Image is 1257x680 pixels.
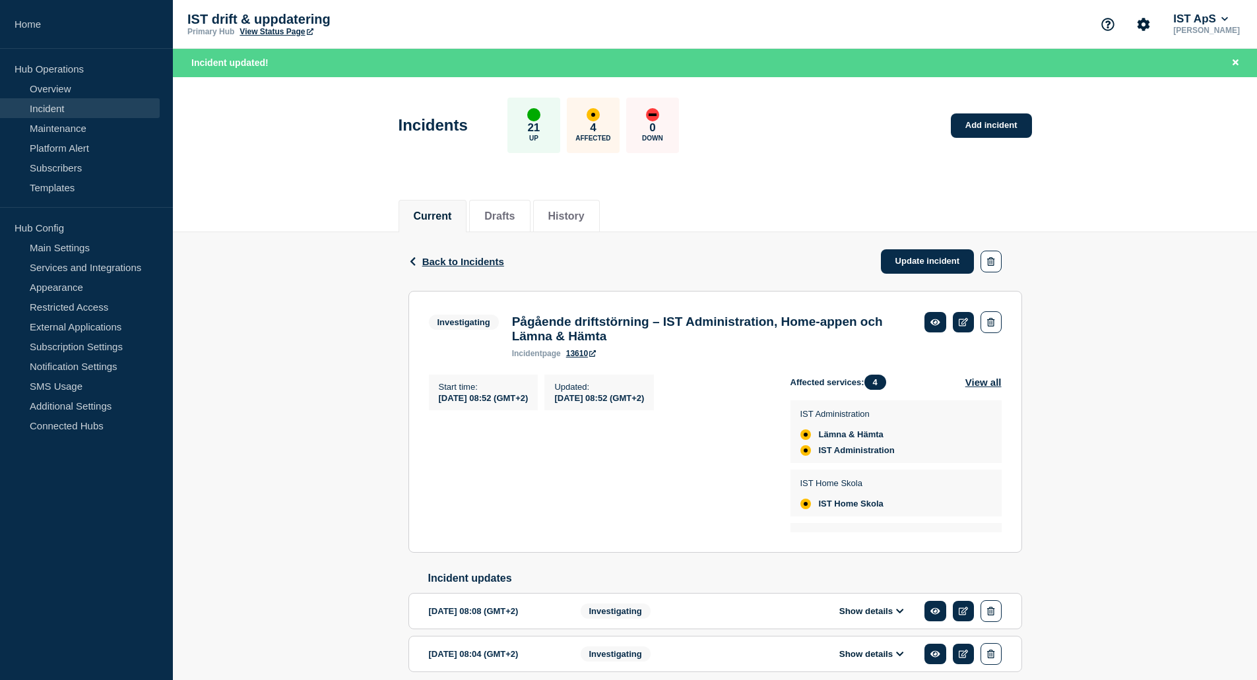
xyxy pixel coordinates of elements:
a: 13610 [566,349,596,358]
button: Current [414,210,452,222]
span: Investigating [581,603,651,619]
button: Close banner [1227,55,1244,71]
div: down [646,108,659,121]
span: incident [512,349,542,358]
div: affected [800,499,811,509]
button: Show details [835,605,908,617]
button: Back to Incidents [408,256,504,267]
button: Show details [835,648,908,660]
div: affected [800,429,811,440]
p: Affected [575,135,610,142]
span: IST Administration [819,445,895,456]
p: 4 [590,121,596,135]
p: Updated : [554,382,644,392]
p: IST drift & uppdatering [187,12,451,27]
p: Down [642,135,663,142]
p: IST Home Skola [800,478,884,488]
span: Affected services: [790,375,893,390]
span: Investigating [429,315,499,330]
span: Back to Incidents [422,256,504,267]
p: 21 [527,121,540,135]
div: [DATE] 08:08 (GMT+2) [429,600,561,622]
button: IST ApS [1171,13,1231,26]
button: Account settings [1130,11,1157,38]
h2: Incident updates [428,572,1022,584]
div: [DATE] 08:52 (GMT+2) [554,392,644,403]
div: up [527,108,540,121]
button: Support [1094,11,1122,38]
p: IST Administration [800,409,895,419]
button: View all [965,375,1002,390]
span: [DATE] 08:52 (GMT+2) [439,393,529,403]
p: IST Lärande [800,532,868,541]
p: Primary Hub [187,27,234,36]
a: Update incident [881,249,975,274]
p: Start time : [439,382,529,392]
div: affected [800,445,811,456]
h3: Pågående driftstörning – IST Administration, Home-appen och Lämna & Hämta [512,315,911,344]
button: Drafts [484,210,515,222]
a: View Status Page [240,27,313,36]
span: Incident updated! [191,57,269,68]
p: [PERSON_NAME] [1171,26,1242,35]
span: Investigating [581,646,651,662]
p: Up [529,135,538,142]
span: IST Home Skola [819,499,884,509]
button: History [548,210,585,222]
h1: Incidents [399,116,468,135]
div: affected [587,108,600,121]
p: page [512,349,561,358]
div: [DATE] 08:04 (GMT+2) [429,643,561,665]
span: Lämna & Hämta [819,429,884,440]
p: 0 [649,121,655,135]
span: 4 [864,375,886,390]
a: Add incident [951,113,1032,138]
